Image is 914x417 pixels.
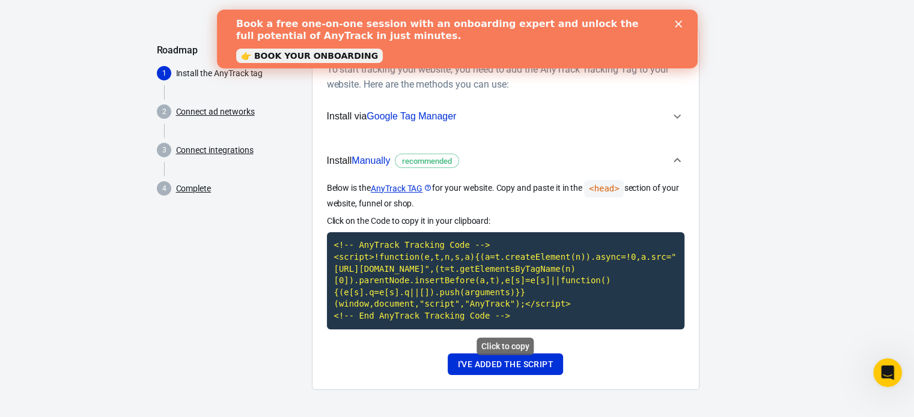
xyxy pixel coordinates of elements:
div: Click to copy [477,338,534,355]
div: Close [458,11,470,18]
h5: Roadmap [157,44,302,56]
h6: To start tracking your website, you need to add the AnyTrack Tracking Tag to your website. Here a... [327,62,680,92]
a: Connect ad networks [176,106,255,118]
button: Install viaGoogle Tag Manager [327,101,684,131]
p: Click on the Code to copy it in your clipboard: [327,215,684,227]
span: recommended [398,155,456,167]
a: AnyTrack TAG [371,182,432,195]
text: 3 [162,146,166,154]
span: Install [327,153,460,169]
p: Install the AnyTrack tag [176,67,302,80]
button: InstallManuallyrecommended [327,141,684,181]
span: Install via [327,109,457,124]
text: 4 [162,184,166,193]
iframe: Intercom live chat banner [217,10,698,68]
text: 2 [162,107,166,116]
iframe: Intercom live chat [873,358,902,387]
code: <head> [584,180,624,197]
p: Below is the for your website. Copy and paste it in the section of your website, funnel or shop. [327,180,684,210]
a: Complete [176,182,212,195]
code: Click to copy [327,232,684,329]
span: Google Tag Manager [367,111,456,121]
text: 1 [162,69,166,77]
a: Connect integrations [176,144,254,157]
button: I've added the script [448,353,562,376]
span: Manually [352,155,390,166]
